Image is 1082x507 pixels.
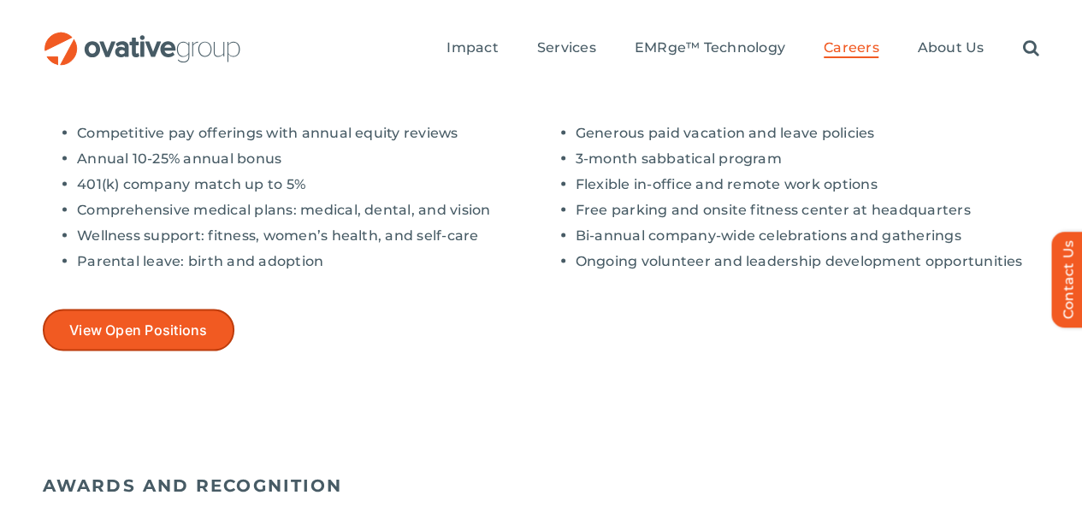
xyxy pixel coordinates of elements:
[576,201,1040,218] li: Free parking and onsite fitness center at headquarters
[446,39,498,56] span: Impact
[77,227,541,244] li: Wellness support: fitness, women’s health, and self-care
[917,39,984,58] a: About Us
[446,39,498,58] a: Impact
[576,227,1040,244] li: Bi-annual company-wide celebrations and gatherings
[69,321,208,338] span: View Open Positions
[77,150,541,167] li: Annual 10-25% annual bonus
[537,39,596,58] a: Services
[576,150,1040,167] li: 3-month sabbatical program
[635,39,785,56] span: EMRge™ Technology
[576,175,1040,192] li: Flexible in-office and remote work options
[43,309,234,351] a: View Open Positions
[635,39,785,58] a: EMRge™ Technology
[446,21,1038,76] nav: Menu
[43,475,1039,495] h5: AWARDS AND RECOGNITION
[576,124,1040,141] li: Generous paid vacation and leave policies
[77,124,541,141] li: Competitive pay offerings with annual equity reviews
[1022,39,1038,58] a: Search
[43,30,242,46] a: OG_Full_horizontal_RGB
[824,39,879,58] a: Careers
[77,175,541,192] li: 401(k) company match up to 5%
[537,39,596,56] span: Services
[77,252,541,269] li: Parental leave: birth and adoption
[824,39,879,56] span: Careers
[77,201,541,218] li: Comprehensive medical plans: medical, dental, and vision
[576,252,1040,269] li: Ongoing volunteer and leadership development opportunities
[917,39,984,56] span: About Us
